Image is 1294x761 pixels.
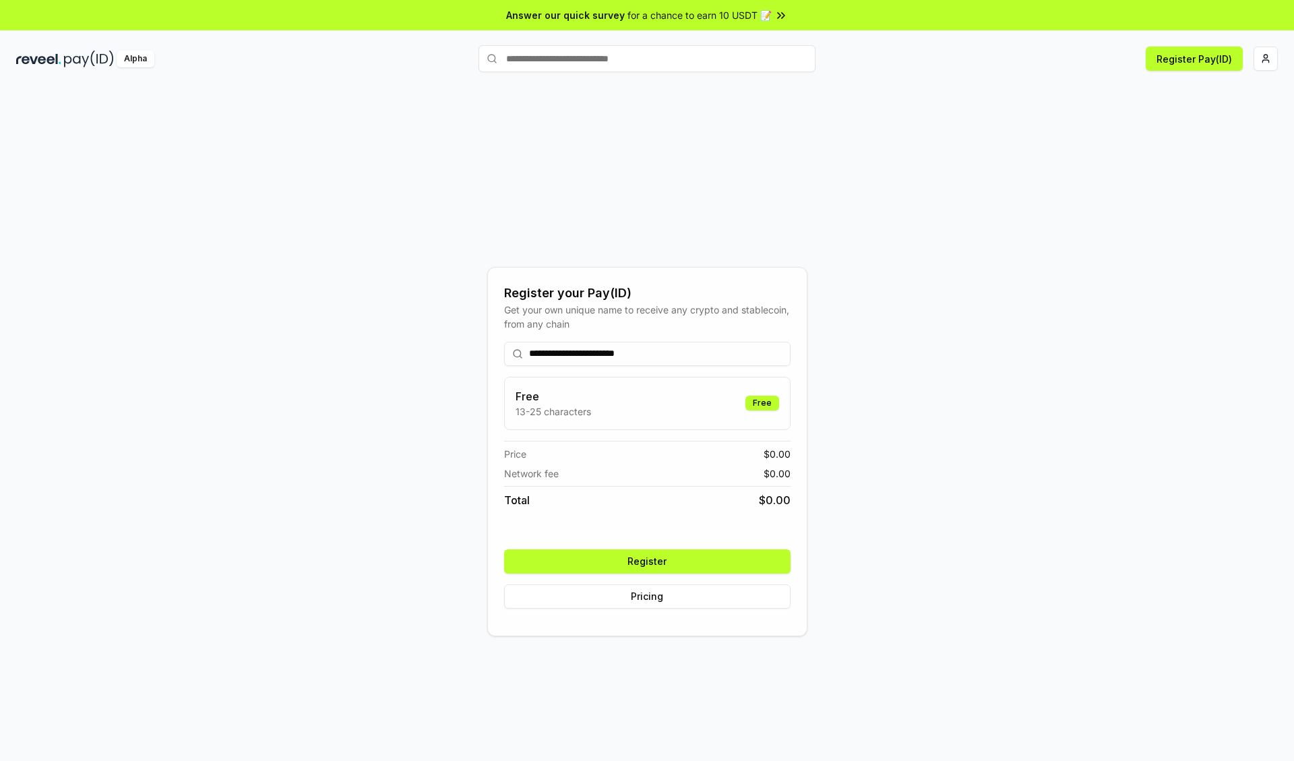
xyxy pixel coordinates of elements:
[1146,47,1243,71] button: Register Pay(ID)
[745,396,779,410] div: Free
[627,8,772,22] span: for a chance to earn 10 USDT 📝
[117,51,154,67] div: Alpha
[504,447,526,461] span: Price
[504,492,530,508] span: Total
[764,466,791,481] span: $ 0.00
[16,51,61,67] img: reveel_dark
[504,549,791,574] button: Register
[504,466,559,481] span: Network fee
[764,447,791,461] span: $ 0.00
[516,404,591,419] p: 13-25 characters
[504,584,791,609] button: Pricing
[504,284,791,303] div: Register your Pay(ID)
[506,8,625,22] span: Answer our quick survey
[64,51,114,67] img: pay_id
[516,388,591,404] h3: Free
[504,303,791,331] div: Get your own unique name to receive any crypto and stablecoin, from any chain
[759,492,791,508] span: $ 0.00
